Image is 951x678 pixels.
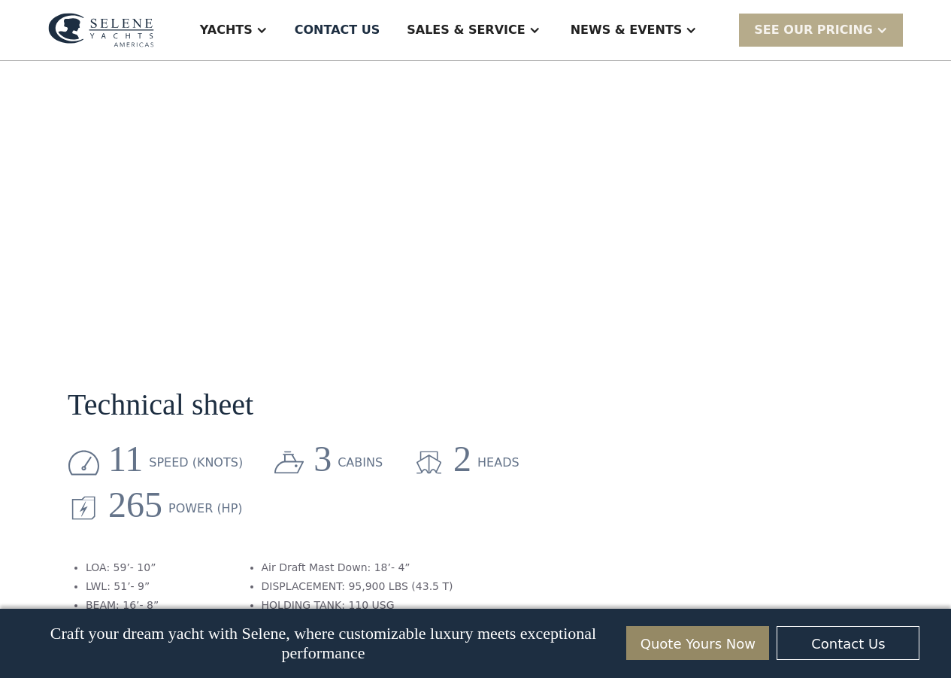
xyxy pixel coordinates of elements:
[295,21,380,39] div: Contact US
[86,560,220,576] li: LOA: 59’- 10”
[313,439,332,479] h2: 3
[86,597,220,613] li: BEAM: 16’- 8”
[48,13,154,47] img: logo
[477,454,519,472] div: heads
[739,14,903,46] div: SEE Our Pricing
[754,21,873,39] div: SEE Our Pricing
[68,8,615,316] iframe: Vimeo embed
[453,439,471,479] h2: 2
[200,21,253,39] div: Yachts
[108,485,162,525] h2: 265
[86,579,220,594] li: LWL: 51’- 9”
[626,627,769,661] a: Quote Yours Now
[108,439,143,479] h2: 11
[168,500,243,518] div: Power (HP)
[262,560,453,576] li: Air Draft Mast Down: 18’- 4”
[407,21,525,39] div: Sales & Service
[2,543,177,583] span: Tick the box below to receive occasional updates, exclusive offers, and VIP access via text message.
[32,624,616,663] p: Craft your dream yacht with Selene, where customizable luxury meets exceptional performance
[4,640,14,650] input: Yes, I'd like to receive SMS updates.Reply STOP to unsubscribe at any time.
[149,454,243,472] div: speed (knots)
[777,627,919,661] a: Contact Us
[262,597,453,613] li: HOLDING TANK: 110 USG
[338,454,383,472] div: cabins
[571,21,683,39] div: News & EVENTS
[2,593,177,619] span: We respect your time - only the good stuff, never spam.
[262,579,453,594] li: DISPLACEMENT: 95,900 LBS (43.5 T)
[68,388,253,421] h2: Technical sheet
[4,641,139,666] strong: Yes, I'd like to receive SMS updates.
